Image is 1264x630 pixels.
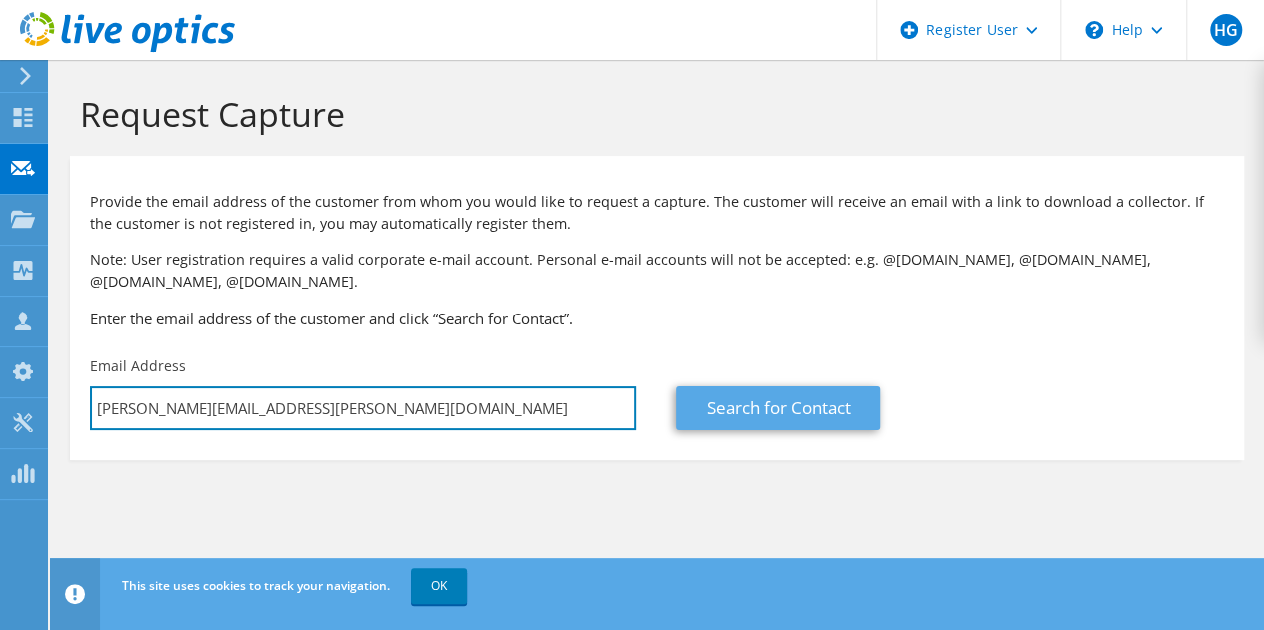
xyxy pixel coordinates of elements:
svg: \n [1085,21,1103,39]
span: This site uses cookies to track your navigation. [122,577,390,594]
h3: Enter the email address of the customer and click “Search for Contact”. [90,308,1224,329]
p: Provide the email address of the customer from whom you would like to request a capture. The cust... [90,191,1224,235]
label: Email Address [90,356,186,376]
p: Note: User registration requires a valid corporate e-mail account. Personal e-mail accounts will ... [90,249,1224,293]
a: Search for Contact [676,386,880,430]
a: OK [411,568,467,604]
span: HG [1210,14,1242,46]
h1: Request Capture [80,93,1224,135]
